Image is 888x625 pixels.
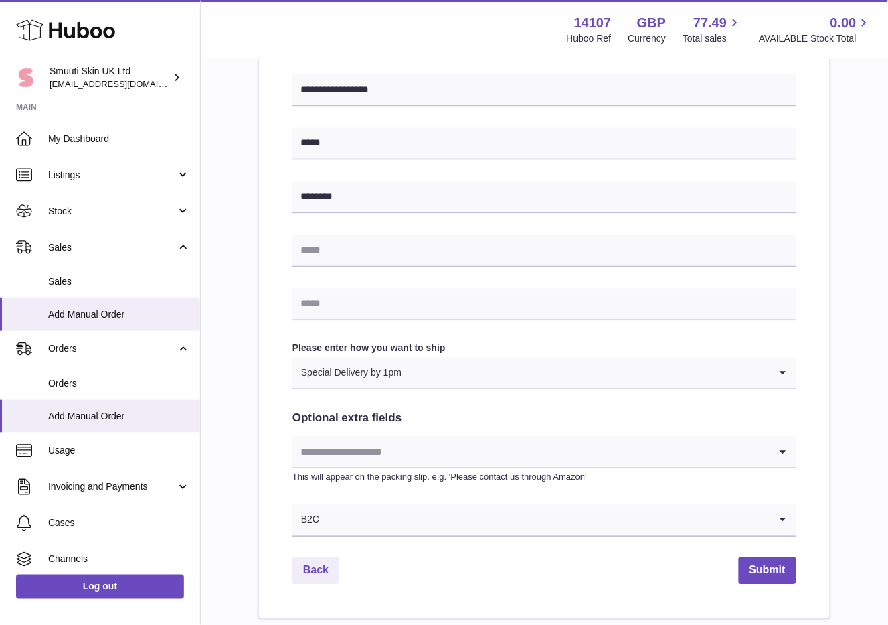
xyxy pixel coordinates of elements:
[320,505,770,536] input: Search for option
[292,437,770,468] input: Search for option
[637,14,666,32] strong: GBP
[292,358,796,390] div: Search for option
[292,358,402,389] span: Special Delivery by 1pm
[739,557,796,585] button: Submit
[48,169,176,182] span: Listings
[292,437,796,469] div: Search for option
[759,32,872,45] span: AVAILABLE Stock Total
[48,205,176,218] span: Stock
[292,472,796,484] p: This will appear on the packing slip. e.g. 'Please contact us through Amazon'
[48,480,176,493] span: Invoicing and Payments
[48,342,176,355] span: Orders
[50,78,197,89] span: [EMAIL_ADDRESS][DOMAIN_NAME]
[48,377,190,390] span: Orders
[292,342,796,355] label: Please enter how you want to ship
[48,308,190,321] span: Add Manual Order
[683,14,742,45] a: 77.49 Total sales
[48,444,190,457] span: Usage
[48,241,176,254] span: Sales
[48,553,190,565] span: Channels
[574,14,612,32] strong: 14107
[48,516,190,529] span: Cases
[48,133,190,145] span: My Dashboard
[830,14,857,32] span: 0.00
[48,410,190,423] span: Add Manual Order
[567,32,612,45] div: Huboo Ref
[292,411,796,427] h2: Optional extra fields
[683,32,742,45] span: Total sales
[292,505,320,536] span: B2C
[292,505,796,537] div: Search for option
[628,32,667,45] div: Currency
[16,575,184,599] a: Log out
[48,275,190,288] span: Sales
[693,14,727,32] span: 77.49
[402,358,770,389] input: Search for option
[759,14,872,45] a: 0.00 AVAILABLE Stock Total
[292,557,339,585] a: Back
[50,65,170,90] div: Smuuti Skin UK Ltd
[16,68,36,88] img: Paivi.korvela@gmail.com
